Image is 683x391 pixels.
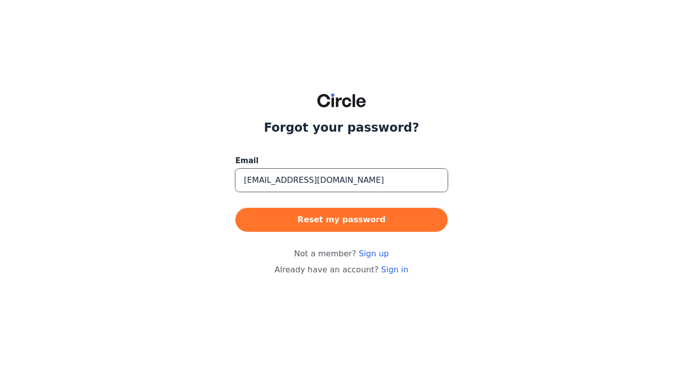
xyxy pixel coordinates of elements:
[314,305,368,313] span: Powered by Circle
[294,248,389,260] span: Not a member?
[274,265,408,274] span: Already have an account?
[211,300,472,318] a: Powered by Circle
[381,265,409,274] a: Sign in
[264,120,419,136] h1: Forgot your password?
[359,249,389,258] a: Sign up
[235,208,448,232] button: Reset my password
[235,155,258,167] span: Email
